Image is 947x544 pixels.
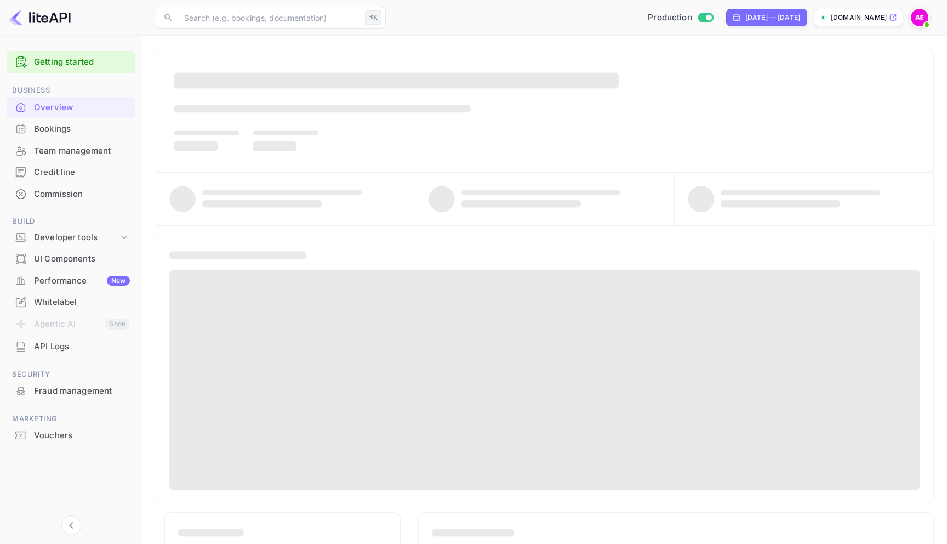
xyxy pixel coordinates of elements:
[7,228,135,247] div: Developer tools
[7,184,135,204] a: Commission
[61,515,81,535] button: Collapse navigation
[34,429,130,442] div: Vouchers
[178,7,361,29] input: Search (e.g. bookings, documentation)
[34,231,119,244] div: Developer tools
[34,341,130,353] div: API Logs
[7,118,135,139] a: Bookings
[7,162,135,183] div: Credit line
[34,123,130,135] div: Bookings
[643,12,717,24] div: Switch to Sandbox mode
[7,140,135,161] a: Team management
[34,56,130,69] a: Getting started
[7,381,135,402] div: Fraud management
[34,101,130,114] div: Overview
[7,381,135,401] a: Fraud management
[34,188,130,201] div: Commission
[34,296,130,309] div: Whitelabel
[831,13,887,22] p: [DOMAIN_NAME]
[911,9,928,26] img: achraf Elkhaier
[34,145,130,157] div: Team management
[365,10,381,25] div: ⌘K
[745,13,800,22] div: [DATE] — [DATE]
[7,336,135,358] div: API Logs
[34,253,130,265] div: UI Components
[34,166,130,179] div: Credit line
[34,385,130,398] div: Fraud management
[9,9,71,26] img: LiteAPI logo
[7,336,135,356] a: API Logs
[7,118,135,140] div: Bookings
[648,12,692,24] span: Production
[7,270,135,291] a: PerformanceNew
[7,97,135,117] a: Overview
[7,248,135,269] a: UI Components
[7,413,135,425] span: Marketing
[7,216,135,228] span: Build
[7,84,135,97] span: Business
[7,425,135,445] a: Vouchers
[7,97,135,118] div: Overview
[7,425,135,446] div: Vouchers
[7,51,135,73] div: Getting started
[7,292,135,313] div: Whitelabel
[7,270,135,292] div: PerformanceNew
[7,369,135,381] span: Security
[7,292,135,312] a: Whitelabel
[7,140,135,162] div: Team management
[726,9,807,26] div: Click to change the date range period
[7,248,135,270] div: UI Components
[34,275,130,287] div: Performance
[7,162,135,182] a: Credit line
[107,276,130,286] div: New
[7,184,135,205] div: Commission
